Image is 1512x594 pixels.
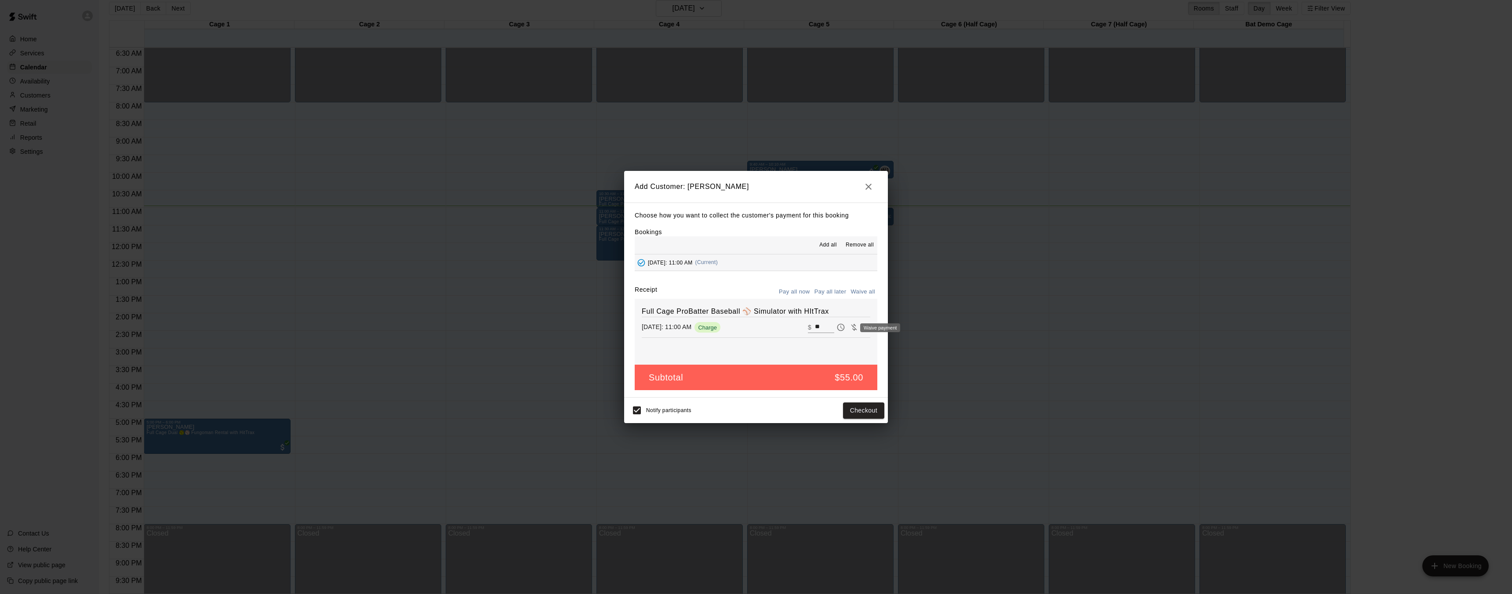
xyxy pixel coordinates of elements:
[648,259,693,265] span: [DATE]: 11:00 AM
[847,323,861,330] span: Waive payment
[694,324,720,331] span: Charge
[635,254,877,271] button: Added - Collect Payment[DATE]: 11:00 AM(Current)
[642,306,870,317] h6: Full Cage ProBatter Baseball ⚾ Simulator with HItTrax
[814,238,842,252] button: Add all
[777,285,812,299] button: Pay all now
[848,285,877,299] button: Waive all
[835,372,863,384] h5: $55.00
[834,323,847,330] span: Pay later
[635,285,657,299] label: Receipt
[649,372,683,384] h5: Subtotal
[635,228,662,235] label: Bookings
[695,259,718,265] span: (Current)
[846,241,874,250] span: Remove all
[860,323,900,332] div: Waive payment
[808,323,811,332] p: $
[843,402,884,419] button: Checkout
[861,321,874,334] button: Remove
[812,285,849,299] button: Pay all later
[842,238,877,252] button: Remove all
[635,210,877,221] p: Choose how you want to collect the customer's payment for this booking
[819,241,837,250] span: Add all
[635,256,648,269] button: Added - Collect Payment
[642,322,691,331] p: [DATE]: 11:00 AM
[624,171,888,203] h2: Add Customer: [PERSON_NAME]
[646,408,691,414] span: Notify participants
